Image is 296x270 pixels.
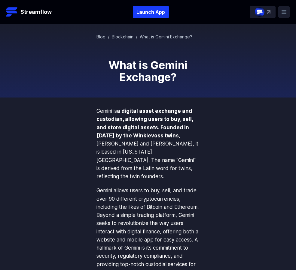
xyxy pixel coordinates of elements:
img: Streamflow Logo [6,6,18,18]
a: Blog [96,34,105,39]
span: / [108,34,109,39]
strong: a digital asset exchange and custodian, allowing users to buy, sell, and store digital assets. Fo... [96,108,193,139]
a: Streamflow [6,6,52,18]
a: Blockchain [112,34,133,39]
p: Gemini is , [PERSON_NAME] and [PERSON_NAME], it is based in [US_STATE][GEOGRAPHIC_DATA]. The name... [96,107,200,181]
button: Launch App [133,6,169,18]
h1: What is Gemini Exchange? [96,59,200,83]
img: top-right-arrow.svg [267,10,270,14]
p: Streamflow [20,8,52,16]
span: What is Gemini Exchange? [140,34,192,39]
span: / [136,34,137,39]
img: streamflow-logo-circle.png [255,7,264,17]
